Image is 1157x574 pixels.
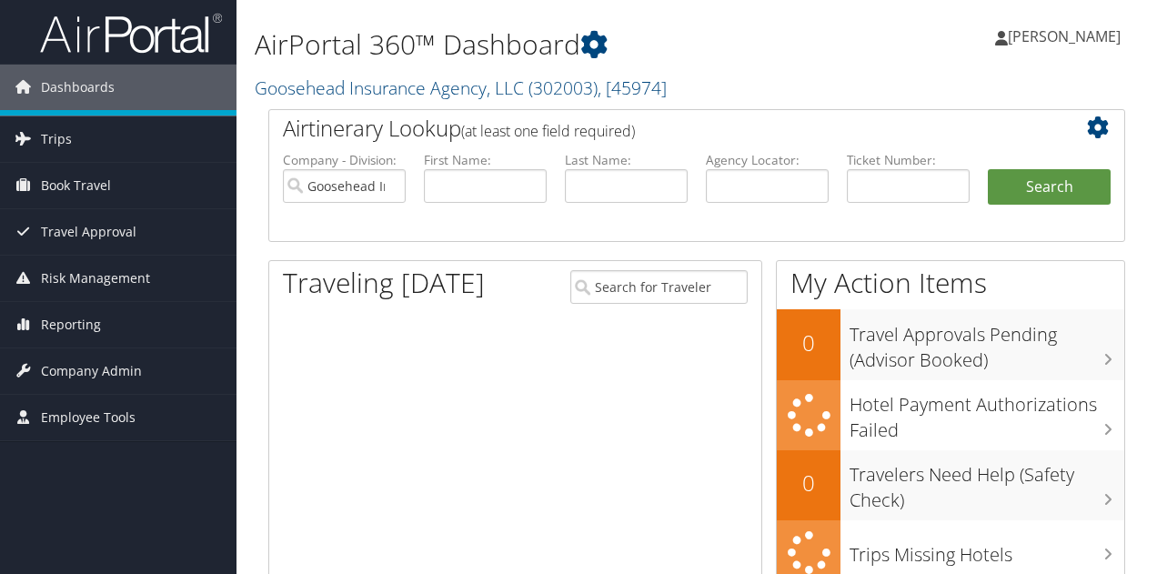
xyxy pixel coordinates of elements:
label: Last Name: [565,151,688,169]
h2: 0 [777,468,840,498]
span: Dashboards [41,65,115,110]
a: 0Travelers Need Help (Safety Check) [777,450,1124,520]
span: ( 302003 ) [528,76,598,100]
a: [PERSON_NAME] [995,9,1139,64]
span: Reporting [41,302,101,347]
span: Book Travel [41,163,111,208]
label: Agency Locator: [706,151,829,169]
span: Employee Tools [41,395,136,440]
a: Goosehead Insurance Agency, LLC [255,76,667,100]
h1: AirPortal 360™ Dashboard [255,25,844,64]
h3: Trips Missing Hotels [850,533,1124,568]
label: Company - Division: [283,151,406,169]
h3: Travelers Need Help (Safety Check) [850,453,1124,513]
span: Trips [41,116,72,162]
h3: Hotel Payment Authorizations Failed [850,383,1124,443]
span: Company Admin [41,348,142,394]
img: airportal-logo.png [40,12,222,55]
h1: My Action Items [777,264,1124,302]
input: Search for Traveler [570,270,749,304]
h1: Traveling [DATE] [283,264,485,302]
span: Risk Management [41,256,150,301]
span: [PERSON_NAME] [1008,26,1121,46]
span: , [ 45974 ] [598,76,667,100]
a: Hotel Payment Authorizations Failed [777,380,1124,450]
button: Search [988,169,1111,206]
a: 0Travel Approvals Pending (Advisor Booked) [777,309,1124,379]
h2: Airtinerary Lookup [283,113,1040,144]
h3: Travel Approvals Pending (Advisor Booked) [850,313,1124,373]
label: First Name: [424,151,547,169]
span: (at least one field required) [461,121,635,141]
h2: 0 [777,327,840,358]
span: Travel Approval [41,209,136,255]
label: Ticket Number: [847,151,970,169]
